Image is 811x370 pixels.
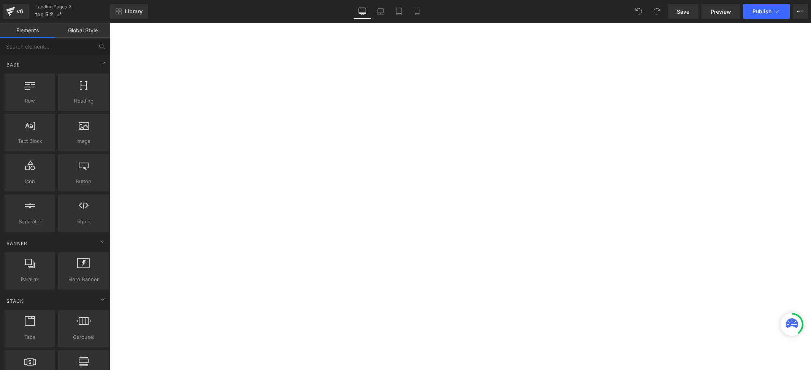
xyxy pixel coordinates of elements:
span: Parallax [7,275,53,283]
span: top 5 2 [35,11,53,17]
div: v6 [15,6,25,16]
span: Hero Banner [60,275,106,283]
a: Desktop [353,4,371,19]
span: Preview [711,8,731,16]
span: Liquid [60,218,106,226]
a: Mobile [408,4,426,19]
span: Image [60,137,106,145]
span: Banner [6,240,28,247]
a: Global Style [55,23,110,38]
button: More [793,4,808,19]
span: Save [677,8,689,16]
span: Button [60,177,106,185]
span: Icon [7,177,53,185]
span: Row [7,97,53,105]
span: Carousel [60,333,106,341]
span: Library [125,8,143,15]
button: Redo [649,4,665,19]
a: Tablet [390,4,408,19]
a: v6 [3,4,29,19]
button: Publish [743,4,790,19]
a: Preview [701,4,740,19]
a: Landing Pages [35,4,110,10]
span: Base [6,61,21,68]
span: Separator [7,218,53,226]
span: Publish [752,8,771,14]
span: Heading [60,97,106,105]
span: Stack [6,297,24,305]
a: New Library [110,4,148,19]
span: Tabs [7,333,53,341]
button: Undo [631,4,646,19]
a: Laptop [371,4,390,19]
span: Text Block [7,137,53,145]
